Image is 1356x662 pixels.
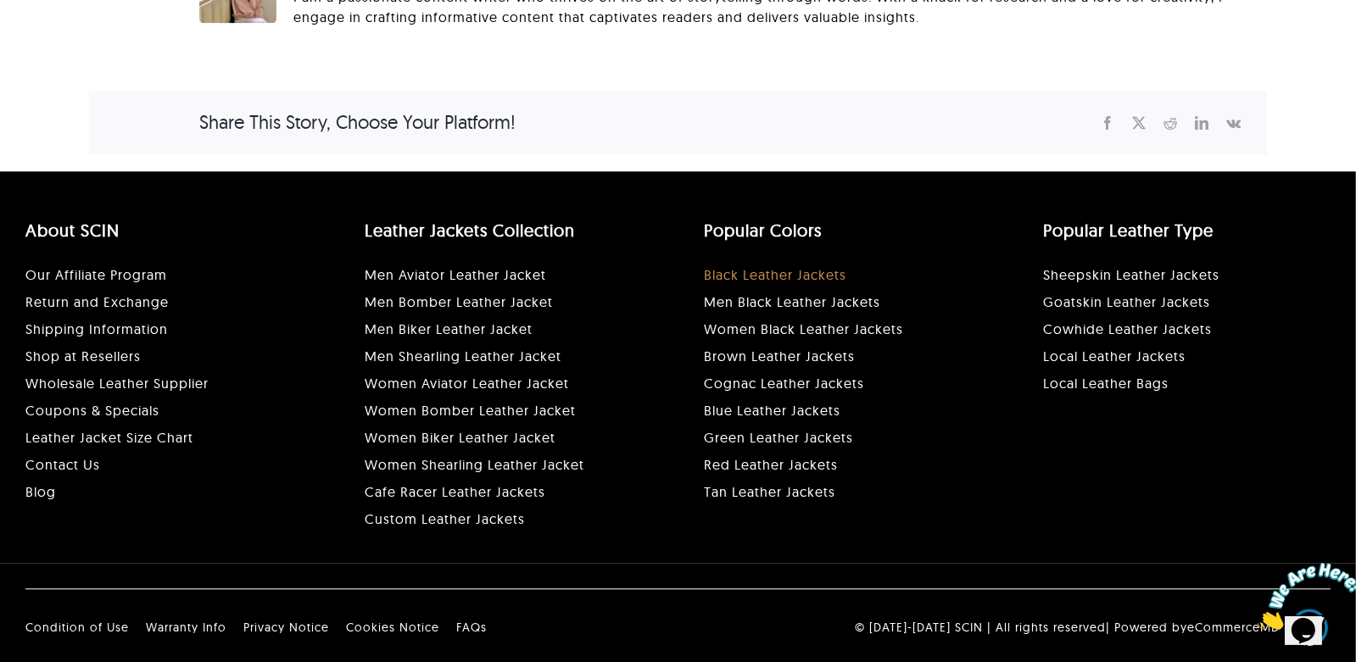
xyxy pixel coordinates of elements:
a: Red Leather Jackets [704,456,838,473]
a: Return and Exchange [25,293,169,310]
a: Women Aviator Leather Jacket [365,375,569,392]
a: Leather Jackets Collection [365,220,575,241]
a: LinkedIn [1186,112,1218,134]
a: Black Leather Jackets [704,266,846,283]
a: X [1124,112,1155,134]
a: Women Black Leather Jackets [704,320,903,337]
a: Leather Jacket Size Chart [25,429,193,446]
a: Wholesale Leather Supplier [25,375,209,392]
a: FAQs [456,620,487,635]
a: Men Black Leather Jackets [704,293,880,310]
a: Popular Leather Type [1043,220,1214,241]
a: Contact Us [25,456,100,473]
a: Cognac Leather Jackets [704,375,864,392]
a: Sheepskin Leather Jackets [1043,266,1219,283]
a: eCommerceMD [1187,619,1280,637]
a: Coupons & Specials [25,402,159,419]
a: Shipping Information [25,320,168,337]
a: Vk [1218,112,1250,134]
a: Popular Colors [704,220,822,241]
a: Warranty Info [146,620,226,635]
h4: Share This Story, Choose Your Platform! [199,108,516,136]
a: Goatskin Leather Jackets [1043,293,1210,310]
a: Green Leather Jackets [704,429,853,446]
a: Local Leather Goods and Accessories [1043,375,1169,392]
a: Blog [25,483,56,500]
a: Facebook [1092,112,1124,134]
a: Custom Leather Jackets [365,510,525,527]
a: Condition of Use [25,620,129,635]
a: Our Affiliate Program [25,266,167,283]
p: © [DATE]-[DATE] SCIN | All rights reserved| Powered by [855,606,1331,648]
span: 1 [7,7,14,21]
a: Cafe Racer Leather Jackets [365,483,545,500]
a: Reddit [1155,112,1186,134]
a: Cowhide Leather Jackets [1043,320,1212,337]
a: Men Bomber Leather Jacket [365,293,553,310]
a: Blue Leather Jackets [704,402,840,419]
a: Tan Leather Jackets [704,483,835,500]
a: Cookies Notice [346,620,439,635]
a: Local Leather Jackets [1043,348,1186,364]
a: Privacy Notice [243,620,329,635]
a: Men Biker Leather Jacket [365,320,533,337]
a: About SCIN [25,220,120,241]
iframe: chat widget [1251,556,1356,637]
a: Brown Leather Jackets [704,348,855,364]
img: Chat attention grabber [7,7,112,74]
a: Women Bomber Leather Jacket [365,402,576,419]
a: Men Shearling Leather Jacket [365,348,561,364]
a: Men Aviator Leather Jacket [365,266,546,283]
a: Shop at Resellers [25,348,141,364]
a: Women Biker Leather Jacket [365,429,555,446]
a: Women Shearling Leather Jacket [365,456,584,473]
